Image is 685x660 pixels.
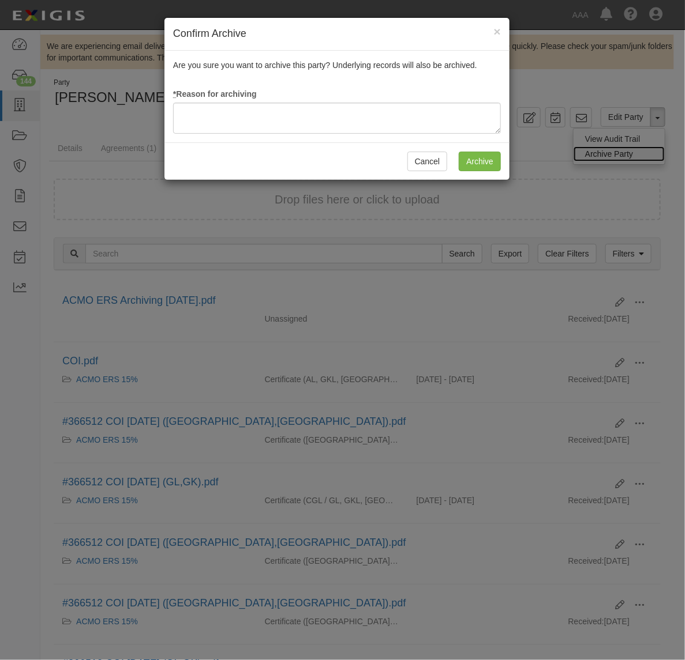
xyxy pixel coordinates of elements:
input: Archive [459,152,501,171]
button: Close [494,25,501,37]
label: Reason for archiving [173,88,257,100]
abbr: required [173,89,176,99]
h4: Confirm Archive [173,27,501,42]
button: Cancel [407,152,448,171]
div: Are you sure you want to archive this party? Underlying records will also be archived. [164,51,510,142]
span: × [494,25,501,38]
